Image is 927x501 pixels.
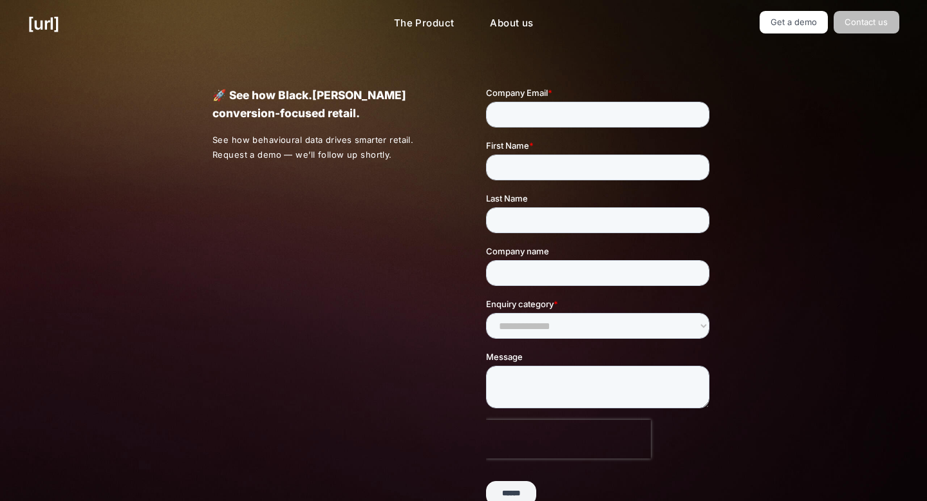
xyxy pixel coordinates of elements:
a: About us [480,11,543,36]
p: See how behavioural data drives smarter retail. Request a demo — we’ll follow up shortly. [212,133,442,162]
a: [URL] [28,11,59,36]
a: The Product [384,11,465,36]
a: Contact us [834,11,899,33]
a: Get a demo [760,11,829,33]
p: 🚀 See how Black.[PERSON_NAME] conversion-focused retail. [212,86,441,122]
